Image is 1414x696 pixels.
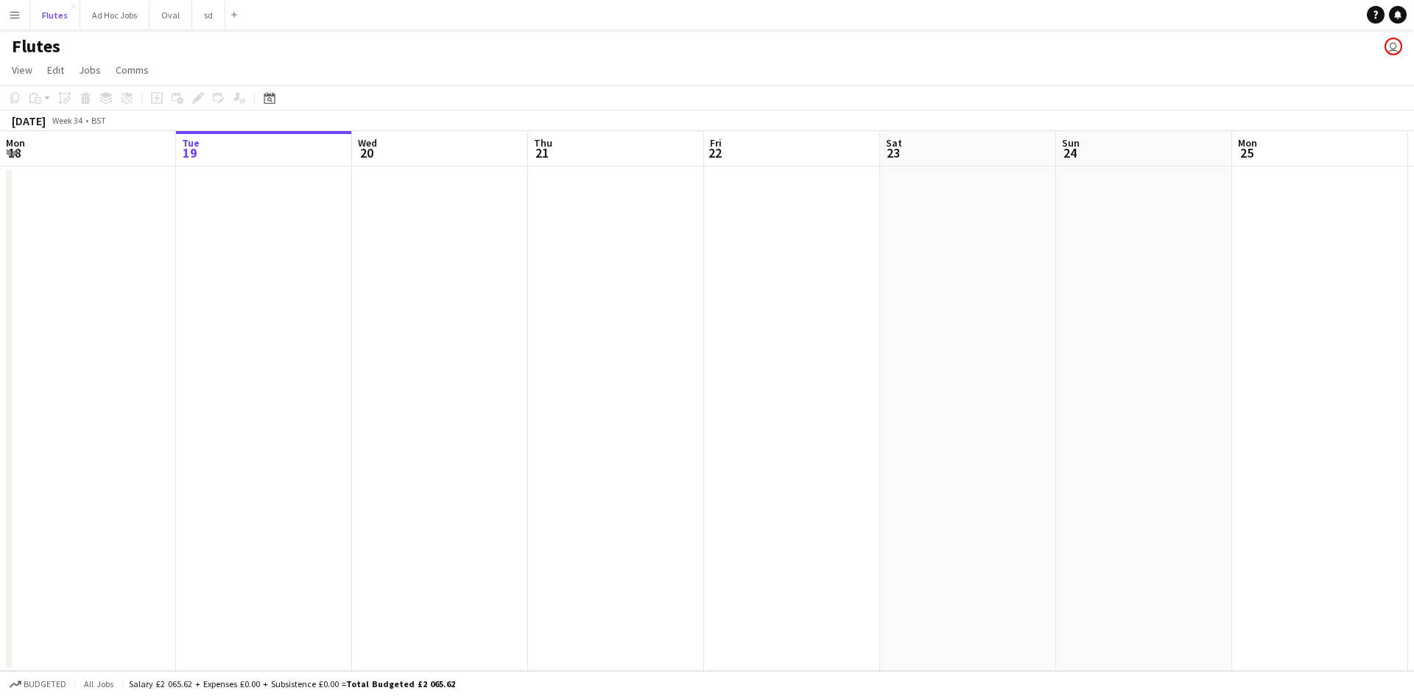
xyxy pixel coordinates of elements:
[91,115,106,126] div: BST
[346,678,455,689] span: Total Budgeted £2 065.62
[708,144,722,161] span: 22
[41,60,70,80] a: Edit
[12,35,60,57] h1: Flutes
[116,63,149,77] span: Comms
[4,144,25,161] span: 18
[710,136,722,150] span: Fri
[7,676,68,692] button: Budgeted
[884,144,902,161] span: 23
[150,1,192,29] button: Oval
[532,144,552,161] span: 21
[49,115,85,126] span: Week 34
[129,678,455,689] div: Salary £2 065.62 + Expenses £0.00 + Subsistence £0.00 =
[534,136,552,150] span: Thu
[192,1,225,29] button: sd
[358,136,377,150] span: Wed
[80,1,150,29] button: Ad Hoc Jobs
[180,144,200,161] span: 19
[1236,144,1257,161] span: 25
[73,60,107,80] a: Jobs
[356,144,377,161] span: 20
[47,63,64,77] span: Edit
[1385,38,1402,55] app-user-avatar: Janani Yogarajah
[24,679,66,689] span: Budgeted
[81,678,116,689] span: All jobs
[110,60,155,80] a: Comms
[182,136,200,150] span: Tue
[886,136,902,150] span: Sat
[6,136,25,150] span: Mon
[1238,136,1257,150] span: Mon
[79,63,101,77] span: Jobs
[30,1,80,29] button: Flutes
[6,60,38,80] a: View
[12,63,32,77] span: View
[1062,136,1080,150] span: Sun
[1060,144,1080,161] span: 24
[12,113,46,128] div: [DATE]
